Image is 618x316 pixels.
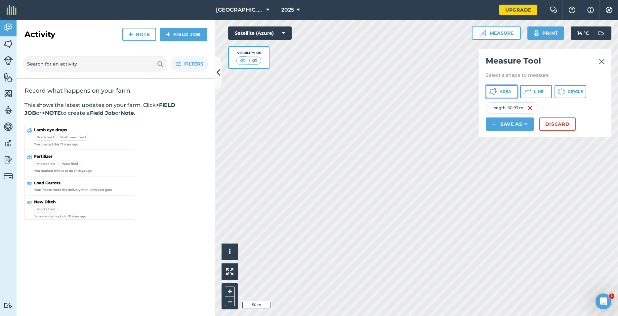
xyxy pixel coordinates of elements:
[605,7,613,13] img: A cog icon
[599,58,605,66] img: svg+xml;base64,PHN2ZyB4bWxucz0iaHR0cDovL3d3dy53My5vcmcvMjAwMC9zdmciIHdpZHRoPSIyMiIgaGVpZ2h0PSIzMC...
[4,105,13,115] img: svg+xml;base64,PD94bWwgdmVyc2lvbj0iMS4wIiBlbmNvZGluZz0idXRmLTgiPz4KPCEtLSBHZW5lcmF0b3I6IEFkb2JlIE...
[571,26,611,40] button: 14 °C
[4,23,13,32] img: svg+xml;base64,PD94bWwgdmVyc2lvbj0iMS4wIiBlbmNvZGluZz0idXRmLTgiPz4KPCEtLSBHZW5lcmF0b3I6IEFkb2JlIE...
[539,117,576,131] button: Discard
[90,110,115,116] strong: Field Job
[568,89,583,94] span: Circle
[122,28,156,41] a: Note
[121,110,134,116] strong: Note
[486,102,538,113] div: Length : 60.93 m
[587,6,594,14] img: svg+xml;base64,PHN2ZyB4bWxucz0iaHR0cDovL3d3dy53My5vcmcvMjAwMC9zdmciIHdpZHRoPSIxNyIgaGVpZ2h0PSIxNy...
[229,248,231,256] span: i
[577,26,589,40] span: 14 ° C
[281,6,294,14] span: 2025
[479,30,486,36] img: Ruler icon
[4,56,13,65] img: svg+xml;base64,PD94bWwgdmVyc2lvbj0iMS4wIiBlbmNvZGluZz0idXRmLTgiPz4KPCEtLSBHZW5lcmF0b3I6IEFkb2JlIE...
[486,85,517,98] button: Area
[251,57,259,64] img: svg+xml;base64,PHN2ZyB4bWxucz0iaHR0cDovL3d3dy53My5vcmcvMjAwMC9zdmciIHdpZHRoPSI1MCIgaGVpZ2h0PSI0MC...
[486,72,605,78] p: Select a shape to measure
[225,296,235,306] button: –
[4,72,13,82] img: svg+xml;base64,PHN2ZyB4bWxucz0iaHR0cDovL3d3dy53My5vcmcvMjAwMC9zdmciIHdpZHRoPSI1NiIgaGVpZ2h0PSI2MC...
[236,50,262,56] div: Visibility: On
[171,56,208,72] button: Filters
[23,56,167,72] input: Search for an activity
[609,293,614,299] span: 1
[225,287,235,296] button: +
[4,39,13,49] img: svg+xml;base64,PHN2ZyB4bWxucz0iaHR0cDovL3d3dy53My5vcmcvMjAwMC9zdmciIHdpZHRoPSI1NiIgaGVpZ2h0PSI2MC...
[4,138,13,148] img: svg+xml;base64,PD94bWwgdmVyc2lvbj0iMS4wIiBlbmNvZGluZz0idXRmLTgiPz4KPCEtLSBHZW5lcmF0b3I6IEFkb2JlIE...
[527,104,533,112] img: svg+xml;base64,PHN2ZyB4bWxucz0iaHR0cDovL3d3dy53My5vcmcvMjAwMC9zdmciIHdpZHRoPSIxNiIgaGVpZ2h0PSIyNC...
[4,89,13,99] img: svg+xml;base64,PHN2ZyB4bWxucz0iaHR0cDovL3d3dy53My5vcmcvMjAwMC9zdmciIHdpZHRoPSI1NiIgaGVpZ2h0PSI2MC...
[594,26,607,40] img: svg+xml;base64,PD94bWwgdmVyc2lvbj0iMS4wIiBlbmNvZGluZz0idXRmLTgiPz4KPCEtLSBHZW5lcmF0b3I6IEFkb2JlIE...
[239,57,247,64] img: svg+xml;base64,PHN2ZyB4bWxucz0iaHR0cDovL3d3dy53My5vcmcvMjAwMC9zdmciIHdpZHRoPSI1MCIgaGVpZ2h0PSI0MC...
[4,155,13,165] img: svg+xml;base64,PD94bWwgdmVyc2lvbj0iMS4wIiBlbmNvZGluZz0idXRmLTgiPz4KPCEtLSBHZW5lcmF0b3I6IEFkb2JlIE...
[527,26,564,40] button: Print
[568,7,576,13] img: A question mark icon
[128,30,133,38] img: svg+xml;base64,PHN2ZyB4bWxucz0iaHR0cDovL3d3dy53My5vcmcvMjAwMC9zdmciIHdpZHRoPSIxNCIgaGVpZ2h0PSIyNC...
[492,120,496,128] img: svg+xml;base64,PHN2ZyB4bWxucz0iaHR0cDovL3d3dy53My5vcmcvMjAwMC9zdmciIHdpZHRoPSIxNCIgaGVpZ2h0PSIyNC...
[520,85,552,98] button: Line
[228,26,292,40] button: Satellite (Azure)
[24,29,55,40] h2: Activity
[226,268,233,275] img: Four arrows, one pointing top left, one top right, one bottom right and the last bottom left
[555,85,586,98] button: Circle
[166,30,171,38] img: svg+xml;base64,PHN2ZyB4bWxucz0iaHR0cDovL3d3dy53My5vcmcvMjAwMC9zdmciIHdpZHRoPSIxNCIgaGVpZ2h0PSIyNC...
[216,6,264,14] span: [GEOGRAPHIC_DATA]
[596,293,611,309] iframe: Intercom live chat
[42,110,61,116] strong: +NOTE
[184,60,203,68] span: Filters
[4,122,13,132] img: svg+xml;base64,PD94bWwgdmVyc2lvbj0iMS4wIiBlbmNvZGluZz0idXRmLTgiPz4KPCEtLSBHZW5lcmF0b3I6IEFkb2JlIE...
[486,56,605,69] h2: Measure Tool
[486,117,534,131] button: Save as
[550,7,557,13] img: Two speech bubbles overlapping with the left bubble in the forefront
[533,29,540,37] img: svg+xml;base64,PHN2ZyB4bWxucz0iaHR0cDovL3d3dy53My5vcmcvMjAwMC9zdmciIHdpZHRoPSIxOSIgaGVpZ2h0PSIyNC...
[4,302,13,309] img: svg+xml;base64,PD94bWwgdmVyc2lvbj0iMS4wIiBlbmNvZGluZz0idXRmLTgiPz4KPCEtLSBHZW5lcmF0b3I6IEFkb2JlIE...
[4,172,13,181] img: svg+xml;base64,PD94bWwgdmVyc2lvbj0iMS4wIiBlbmNvZGluZz0idXRmLTgiPz4KPCEtLSBHZW5lcmF0b3I6IEFkb2JlIE...
[500,89,511,94] span: Area
[24,101,207,117] p: This shows the latest updates on your farm. Click or to create a or .
[222,244,238,260] button: i
[499,5,537,15] a: Upgrade
[472,26,521,40] button: Measure
[157,60,163,68] img: svg+xml;base64,PHN2ZyB4bWxucz0iaHR0cDovL3d3dy53My5vcmcvMjAwMC9zdmciIHdpZHRoPSIxOSIgaGVpZ2h0PSIyNC...
[534,89,544,94] span: Line
[7,5,17,15] img: fieldmargin Logo
[160,28,207,41] a: Field Job
[24,87,207,95] h2: Record what happens on your farm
